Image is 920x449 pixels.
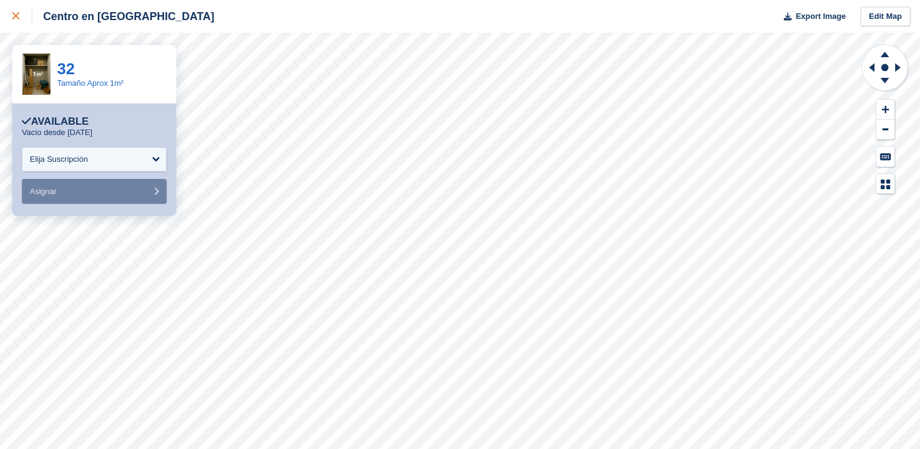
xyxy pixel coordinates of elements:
[57,60,75,78] a: 32
[32,9,214,24] div: Centro en [GEOGRAPHIC_DATA]
[22,128,92,137] p: Vacío desde [DATE]
[876,147,894,167] button: Keyboard Shortcuts
[776,7,846,27] button: Export Image
[22,179,167,204] button: Asignar
[876,100,894,120] button: Zoom In
[876,174,894,194] button: Map Legend
[795,10,845,23] span: Export Image
[57,78,123,88] a: Tamaño Aprox 1m²
[30,153,88,165] div: Elija Suscripción
[22,54,50,96] img: 1mts2.png
[22,116,89,128] div: Available
[30,187,57,196] span: Asignar
[876,120,894,140] button: Zoom Out
[860,7,910,27] a: Edit Map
